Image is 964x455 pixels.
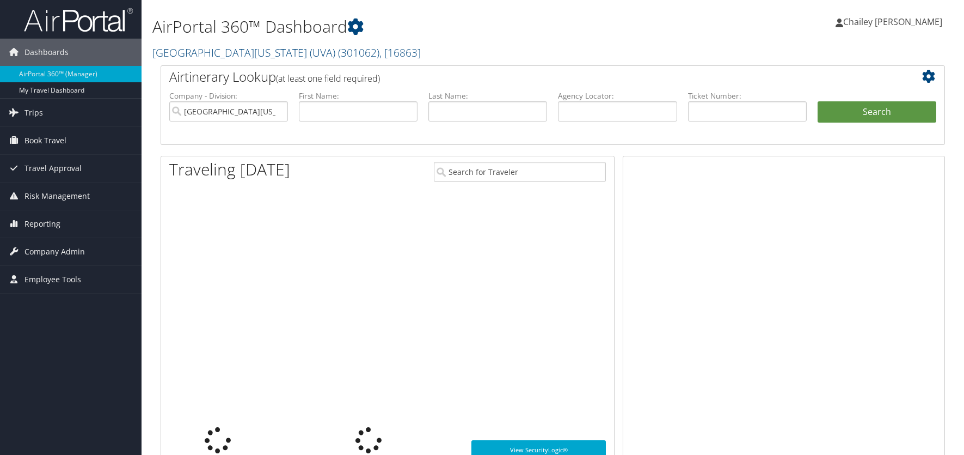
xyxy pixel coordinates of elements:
label: Company - Division: [169,90,288,101]
button: Search [818,101,936,123]
span: Company Admin [24,238,85,265]
label: Last Name: [428,90,547,101]
span: Trips [24,99,43,126]
span: Travel Approval [24,155,82,182]
span: ( 301062 ) [338,45,379,60]
a: [GEOGRAPHIC_DATA][US_STATE] (UVA) [152,45,421,60]
h2: Airtinerary Lookup [169,68,871,86]
span: Reporting [24,210,60,238]
span: , [ 16863 ] [379,45,421,60]
span: Risk Management [24,183,90,210]
h1: AirPortal 360™ Dashboard [152,15,686,38]
input: Search for Traveler [434,162,606,182]
span: Chailey [PERSON_NAME] [843,16,942,28]
label: First Name: [299,90,417,101]
h1: Traveling [DATE] [169,158,290,181]
label: Ticket Number: [688,90,807,101]
span: Dashboards [24,39,69,66]
img: airportal-logo.png [24,7,133,33]
label: Agency Locator: [558,90,677,101]
span: Book Travel [24,127,66,154]
a: Chailey [PERSON_NAME] [836,5,953,38]
span: (at least one field required) [276,72,380,84]
span: Employee Tools [24,266,81,293]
